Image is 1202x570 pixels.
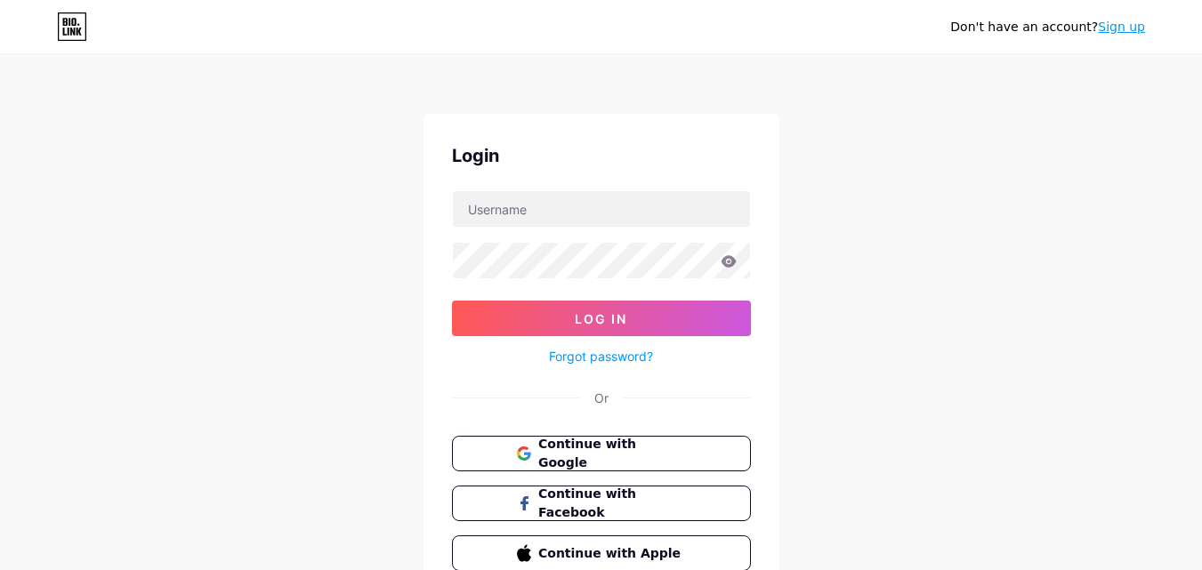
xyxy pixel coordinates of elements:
[1098,20,1145,34] a: Sign up
[950,18,1145,36] div: Don't have an account?
[452,486,751,521] button: Continue with Facebook
[538,544,685,563] span: Continue with Apple
[453,191,750,227] input: Username
[575,311,627,326] span: Log In
[452,436,751,471] button: Continue with Google
[594,389,609,407] div: Or
[452,301,751,336] button: Log In
[538,485,685,522] span: Continue with Facebook
[538,435,685,472] span: Continue with Google
[452,142,751,169] div: Login
[549,347,653,365] a: Forgot password?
